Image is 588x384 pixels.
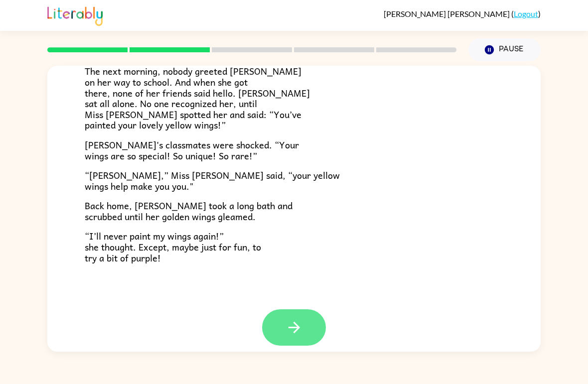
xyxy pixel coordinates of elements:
span: The next morning, nobody greeted [PERSON_NAME] on her way to school. And when she got there, none... [85,64,310,132]
img: Literably [47,4,103,26]
span: “[PERSON_NAME],” Miss [PERSON_NAME] said, “your yellow wings help make you you." [85,168,340,193]
span: Back home, [PERSON_NAME] took a long bath and scrubbed until her golden wings gleamed. [85,198,293,224]
a: Logout [514,9,538,18]
div: ( ) [384,9,541,18]
button: Pause [468,38,541,61]
span: [PERSON_NAME] [PERSON_NAME] [384,9,511,18]
span: “I’ll never paint my wings again!” she thought. Except, maybe just for fun, to try a bit of purple! [85,229,261,264]
span: [PERSON_NAME]'s classmates were shocked. “Your wings are so special! So unique! So rare!” [85,137,299,163]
